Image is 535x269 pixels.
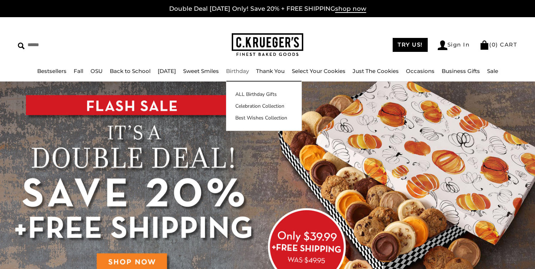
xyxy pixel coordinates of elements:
[226,91,301,98] a: ALL Birthday Gifts
[232,33,303,57] img: C.KRUEGER'S
[292,68,345,74] a: Select Your Cookies
[90,68,103,74] a: OSU
[110,68,151,74] a: Back to School
[18,43,25,49] img: Search
[438,40,447,50] img: Account
[406,68,435,74] a: Occasions
[18,39,136,50] input: Search
[393,38,428,52] a: TRY US!
[256,68,285,74] a: Thank You
[226,68,249,74] a: Birthday
[480,40,489,50] img: Bag
[74,68,83,74] a: Fall
[226,102,301,110] a: Celebration Collection
[158,68,176,74] a: [DATE]
[183,68,219,74] a: Sweet Smiles
[226,114,301,122] a: Best Wishes Collection
[480,41,517,48] a: (0) CART
[353,68,399,74] a: Just The Cookies
[335,5,366,13] span: shop now
[169,5,366,13] a: Double Deal [DATE] Only! Save 20% + FREE SHIPPINGshop now
[438,40,470,50] a: Sign In
[492,41,496,48] span: 0
[442,68,480,74] a: Business Gifts
[37,68,67,74] a: Bestsellers
[487,68,498,74] a: Sale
